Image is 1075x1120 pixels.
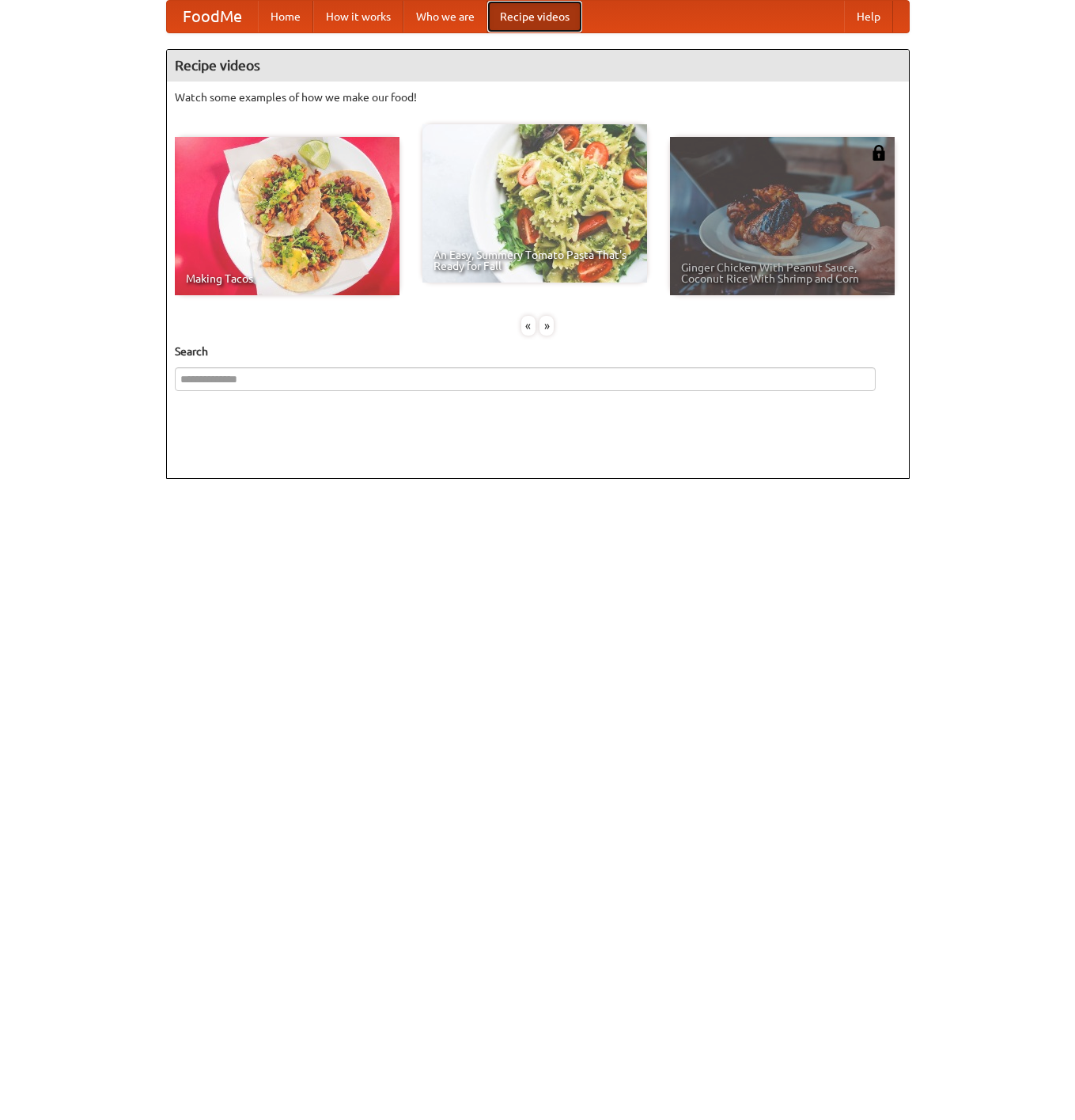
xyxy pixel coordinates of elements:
a: Recipe videos [487,1,582,32]
div: « [521,316,536,336]
span: Making Tacos [186,273,388,284]
a: An Easy, Summery Tomato Pasta That's Ready for Fall [422,124,647,283]
a: FoodMe [167,1,258,32]
img: 483408.png [871,145,887,161]
a: Who we are [403,1,487,32]
a: Making Tacos [175,137,399,295]
p: Watch some examples of how we make our food! [175,89,901,105]
div: » [539,316,554,336]
h5: Search [175,344,901,359]
span: An Easy, Summery Tomato Pasta That's Ready for Fall [433,249,636,271]
h4: Recipe videos [167,50,909,82]
a: Help [844,1,893,32]
a: Home [258,1,313,32]
a: How it works [313,1,403,32]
